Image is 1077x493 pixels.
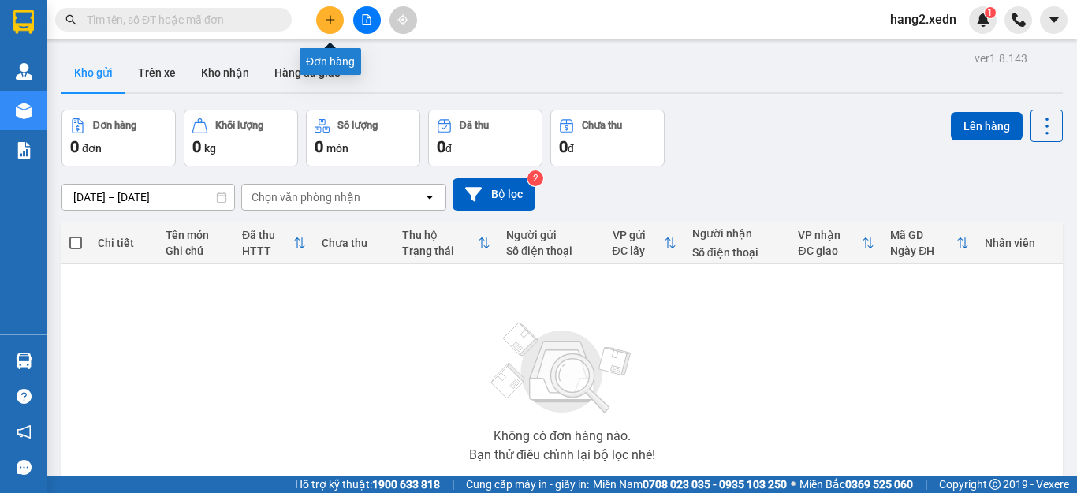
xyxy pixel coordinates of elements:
[93,120,136,131] div: Đơn hàng
[798,245,862,257] div: ĐC giao
[361,14,372,25] span: file-add
[16,103,32,119] img: warehouse-icon
[82,142,102,155] span: đơn
[799,476,913,493] span: Miền Bắc
[1040,6,1068,34] button: caret-down
[605,222,684,264] th: Toggle SortBy
[692,246,783,259] div: Số điện thoại
[568,142,574,155] span: đ
[402,229,478,241] div: Thu hộ
[483,313,641,424] img: svg+xml;base64,PHN2ZyBjbGFzcz0ibGlzdC1wbHVnX19zdmciIHhtbG5zPSJodHRwOi8vd3d3LnczLm9yZy8yMDAwL3N2Zy...
[13,10,34,34] img: logo-vxr
[613,229,664,241] div: VP gửi
[469,449,655,461] div: Bạn thử điều chỉnh lại bộ lọc nhé!
[16,353,32,369] img: warehouse-icon
[951,112,1023,140] button: Lên hàng
[460,120,489,131] div: Đã thu
[315,137,323,156] span: 0
[613,245,664,257] div: ĐC lấy
[878,9,969,29] span: hang2.xedn
[798,229,862,241] div: VP nhận
[322,237,386,249] div: Chưa thu
[215,120,263,131] div: Khối lượng
[394,222,498,264] th: Toggle SortBy
[204,142,216,155] span: kg
[890,245,956,257] div: Ngày ĐH
[402,245,478,257] div: Trạng thái
[452,476,454,493] span: |
[582,120,622,131] div: Chưa thu
[890,229,956,241] div: Mã GD
[65,14,76,25] span: search
[790,222,882,264] th: Toggle SortBy
[882,222,977,264] th: Toggle SortBy
[70,137,79,156] span: 0
[987,7,993,18] span: 1
[17,460,32,475] span: message
[506,245,597,257] div: Số điện thoại
[295,476,440,493] span: Hỗ trợ kỹ thuật:
[353,6,381,34] button: file-add
[989,479,1001,490] span: copyright
[1047,13,1061,27] span: caret-down
[1012,13,1026,27] img: phone-icon
[692,227,783,240] div: Người nhận
[453,178,535,211] button: Bộ lọc
[976,13,990,27] img: icon-new-feature
[252,189,360,205] div: Chọn văn phòng nhận
[16,142,32,159] img: solution-icon
[87,11,273,28] input: Tìm tên, số ĐT hoặc mã đơn
[494,430,631,443] div: Không có đơn hàng nào.
[325,14,336,25] span: plus
[428,110,542,166] button: Đã thu0đ
[234,222,314,264] th: Toggle SortBy
[593,476,787,493] span: Miền Nam
[262,54,353,92] button: Hàng đã giao
[300,48,361,75] div: Đơn hàng
[184,110,298,166] button: Khối lượng0kg
[985,237,1055,249] div: Nhân viên
[643,478,787,491] strong: 0708 023 035 - 0935 103 250
[166,245,226,257] div: Ghi chú
[466,476,589,493] span: Cung cấp máy in - giấy in:
[423,191,436,204] svg: open
[98,237,150,249] div: Chi tiết
[372,478,440,491] strong: 1900 633 818
[192,137,201,156] span: 0
[306,110,420,166] button: Số lượng0món
[188,54,262,92] button: Kho nhận
[242,245,293,257] div: HTTT
[17,424,32,439] span: notification
[550,110,665,166] button: Chưa thu0đ
[845,478,913,491] strong: 0369 525 060
[985,7,996,18] sup: 1
[125,54,188,92] button: Trên xe
[166,229,226,241] div: Tên món
[397,14,408,25] span: aim
[16,63,32,80] img: warehouse-icon
[975,50,1027,67] div: ver 1.8.143
[61,110,176,166] button: Đơn hàng0đơn
[337,120,378,131] div: Số lượng
[445,142,452,155] span: đ
[791,481,796,487] span: ⚪️
[61,54,125,92] button: Kho gửi
[389,6,417,34] button: aim
[242,229,293,241] div: Đã thu
[527,170,543,186] sup: 2
[17,389,32,404] span: question-circle
[62,185,234,210] input: Select a date range.
[559,137,568,156] span: 0
[506,229,597,241] div: Người gửi
[437,137,445,156] span: 0
[326,142,348,155] span: món
[925,476,927,493] span: |
[316,6,344,34] button: plus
